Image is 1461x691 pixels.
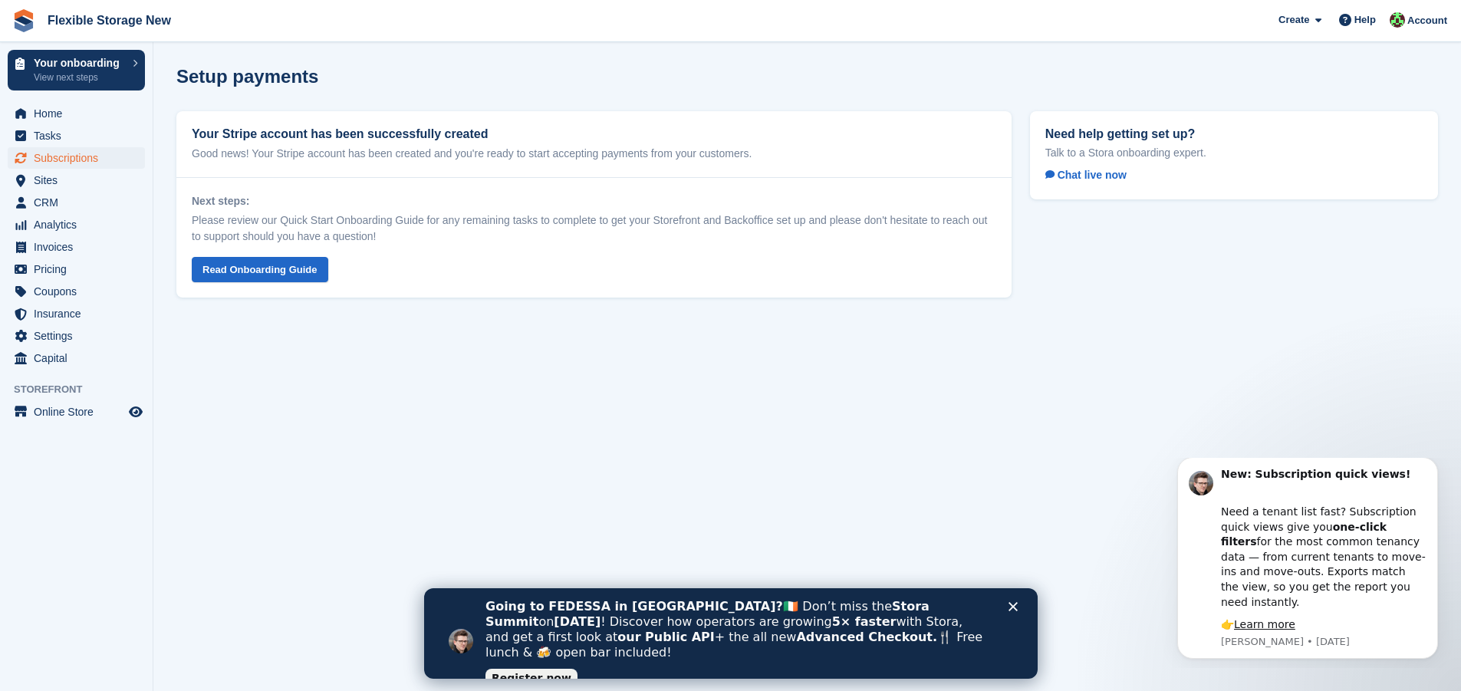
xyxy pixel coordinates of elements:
span: Invoices [34,236,126,258]
a: Register now [61,81,153,99]
div: 👉 [67,160,272,175]
span: Storefront [14,382,153,397]
span: Subscriptions [34,147,126,169]
p: Good news! Your Stripe account has been created and you're ready to start accepting payments from... [192,146,996,162]
a: Chat live now [1045,166,1139,184]
span: Help [1354,12,1376,28]
a: menu [8,401,145,423]
span: Analytics [34,214,126,235]
iframe: Intercom notifications message [1154,458,1461,668]
div: Message content [67,9,272,175]
img: Profile image for Steven [35,13,59,38]
a: Your onboarding View next steps [8,50,145,90]
p: Talk to a Stora onboarding expert. [1045,146,1423,160]
span: Create [1278,12,1309,28]
a: Flexible Storage New [41,8,177,33]
a: menu [8,303,145,324]
img: David Jones [1390,12,1405,28]
a: menu [8,169,145,191]
a: menu [8,214,145,235]
h2: Need help getting set up? [1045,127,1423,141]
a: menu [8,258,145,280]
span: Coupons [34,281,126,302]
div: Close [584,14,600,23]
h2: Your Stripe account has been successfully created [192,127,996,141]
span: Sites [34,169,126,191]
a: menu [8,236,145,258]
img: stora-icon-8386f47178a22dfd0bd8f6a31ec36ba5ce8667c1dd55bd0f319d3a0aa187defe.svg [12,9,35,32]
div: Need a tenant list fast? Subscription quick views give you for the most common tenancy data — fro... [67,31,272,152]
span: Online Store [34,401,126,423]
span: Capital [34,347,126,369]
span: Tasks [34,125,126,146]
a: Preview store [127,403,145,421]
span: Account [1407,13,1447,28]
iframe: Intercom live chat banner [424,588,1038,679]
span: Settings [34,325,126,347]
h3: Next steps: [192,193,996,209]
p: Your onboarding [34,58,125,68]
span: Pricing [34,258,126,280]
p: View next steps [34,71,125,84]
span: Chat live now [1045,169,1127,181]
a: menu [8,147,145,169]
span: Home [34,103,126,124]
p: Message from Steven, sent 3d ago [67,177,272,191]
span: CRM [34,192,126,213]
a: menu [8,325,145,347]
a: menu [8,347,145,369]
a: menu [8,103,145,124]
b: New: Subscription quick views! [67,10,256,22]
a: menu [8,281,145,302]
h1: Setup payments [176,66,318,87]
span: Insurance [34,303,126,324]
a: Learn more [80,160,141,173]
a: Read Onboarding Guide [192,257,328,282]
a: menu [8,192,145,213]
p: Please review our Quick Start Onboarding Guide for any remaining tasks to complete to get your St... [192,212,996,245]
a: menu [8,125,145,146]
